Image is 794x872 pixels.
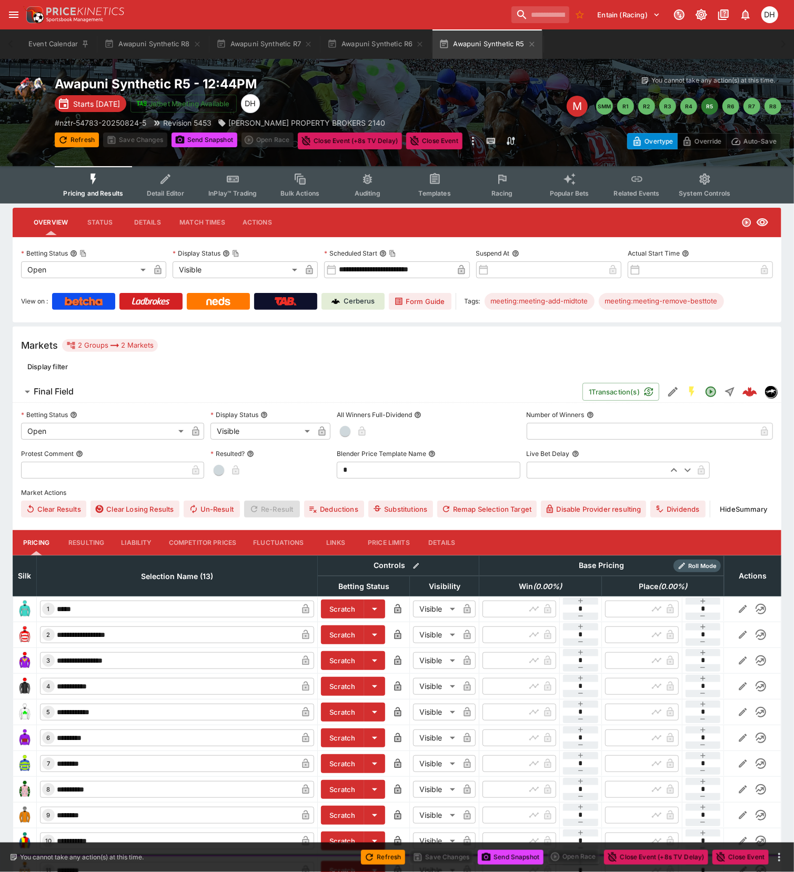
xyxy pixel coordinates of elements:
button: Protest Comment [76,450,83,458]
div: Visible [173,261,301,278]
th: Controls [318,555,479,576]
button: Copy To Clipboard [79,250,87,257]
button: Live Bet Delay [572,450,579,458]
button: Straight [720,382,739,401]
button: Scratch [321,728,364,747]
p: Number of Winners [527,410,585,419]
button: Auto-Save [726,133,781,149]
button: Liability [113,530,160,555]
p: Override [695,136,721,147]
h2: Copy To Clipboard [55,76,479,92]
span: Templates [419,189,451,197]
button: Resulting [60,530,113,555]
img: runner 10 [16,833,33,849]
label: Market Actions [21,485,773,501]
div: Betting Target: cerberus [485,293,595,310]
button: Scratch [321,677,364,696]
em: ( 0.00 %) [533,580,562,593]
p: [PERSON_NAME] PROPERTY BROKERS 2140 [228,117,385,128]
button: Notifications [736,5,755,24]
button: Links [312,530,359,555]
button: SMM [596,98,613,115]
button: Select Tenant [591,6,667,23]
span: Betting Status [327,580,401,593]
h6: Final Field [34,386,74,397]
button: Competitor Prices [160,530,245,555]
img: runner 7 [16,755,33,772]
span: 4 [45,683,53,690]
button: Suspend At [512,250,519,257]
button: Daniel Hooper [758,3,781,26]
button: Awapuni Synthetic R7 [210,29,319,59]
button: Disable Provider resulting [541,501,646,518]
span: 9 [45,812,53,819]
p: Revision 5453 [163,117,212,128]
a: Form Guide [389,293,451,310]
button: HideSummary [715,501,773,518]
button: Deductions [304,501,364,518]
button: Betting Status [70,411,77,419]
div: Betting Target: cerberus [599,293,724,310]
button: Details [124,210,171,235]
button: Scratch [321,780,364,799]
span: Re-Result [244,501,299,518]
p: Betting Status [21,410,68,419]
span: Visibility [417,580,472,593]
div: 2 Groups 2 Markets [66,339,154,352]
button: Number of Winners [587,411,594,419]
button: Details [418,530,466,555]
div: Visible [413,833,459,849]
p: All Winners Full-Dividend [337,410,412,419]
button: R8 [765,98,781,115]
img: PriceKinetics [46,7,124,15]
p: Actual Start Time [628,249,680,258]
p: Suspend At [476,249,510,258]
div: Edit Meeting [567,96,588,117]
button: Scratch [321,651,364,670]
button: Awapuni Synthetic R8 [98,29,207,59]
button: Edit Detail [664,382,682,401]
button: more [467,133,479,149]
img: runner 4 [16,678,33,695]
span: Popular Bets [550,189,589,197]
button: Close Event (+8s TV Delay) [604,850,708,865]
button: Substitutions [368,501,433,518]
img: TabNZ [275,297,297,306]
img: Ladbrokes [132,297,170,306]
span: 10 [43,837,54,845]
img: runner 3 [16,652,33,669]
button: Status [76,210,124,235]
div: Event type filters [55,166,739,204]
button: Connected to PK [670,5,689,24]
div: nztr [765,386,777,398]
input: search [511,6,569,23]
img: runner 2 [16,626,33,643]
button: R1 [617,98,634,115]
button: Display StatusCopy To Clipboard [223,250,230,257]
button: R6 [722,98,739,115]
p: Scheduled Start [324,249,377,258]
img: runner 8 [16,781,33,798]
svg: Open [741,217,752,228]
button: Scratch [321,806,364,825]
div: Visible [413,704,459,721]
div: Visible [413,601,459,617]
button: Override [677,133,726,149]
button: Scratch [321,754,364,773]
button: Clear Losing Results [91,501,179,518]
button: Send Snapshot [478,850,544,865]
span: Pricing and Results [63,189,123,197]
img: Neds [206,297,230,306]
button: Display filter [21,358,74,375]
span: Un-Result [184,501,240,518]
p: Display Status [173,249,220,258]
span: 7 [45,760,52,767]
button: R5 [701,98,718,115]
button: No Bookmarks [571,6,588,23]
button: Toggle light/dark mode [692,5,711,24]
button: Remap Selection Target [437,501,537,518]
p: Display Status [210,410,258,419]
p: Protest Comment [21,449,74,458]
span: excl. Emergencies (0.00%) [507,580,574,593]
nav: pagination navigation [596,98,781,115]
